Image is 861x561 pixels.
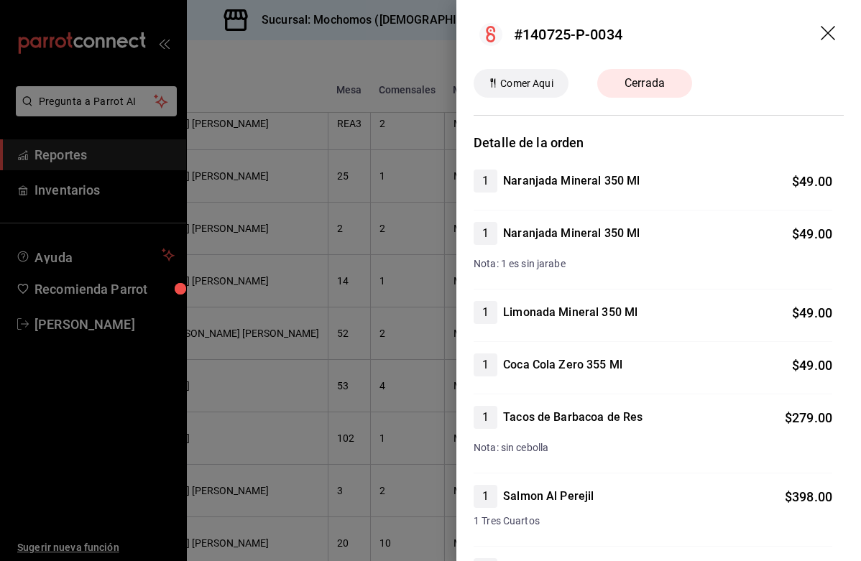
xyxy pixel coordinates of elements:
span: 1 Tres Cuartos [474,514,832,529]
span: $ 49.00 [792,358,832,373]
span: Cerrada [616,75,673,92]
span: $ 49.00 [792,305,832,320]
span: $ 49.00 [792,174,832,189]
h3: Detalle de la orden [474,133,844,152]
h4: Coca Cola Zero 355 Ml [503,356,622,374]
span: 1 [474,172,497,190]
span: 1 [474,488,497,505]
span: $ 49.00 [792,226,832,241]
h4: Naranjada Mineral 350 Ml [503,225,640,242]
h4: Salmon Al Perejil [503,488,594,505]
span: Comer Aqui [494,76,558,91]
span: 1 [474,304,497,321]
span: $ 398.00 [785,489,832,504]
div: #140725-P-0034 [514,24,622,45]
span: $ 279.00 [785,410,832,425]
span: 1 [474,356,497,374]
h4: Tacos de Barbacoa de Res [503,409,643,426]
h4: Limonada Mineral 350 Ml [503,304,637,321]
span: 1 [474,409,497,426]
span: 1 [474,225,497,242]
span: Nota: 1 es sin jarabe [474,258,566,269]
h4: Naranjada Mineral 350 Ml [503,172,640,190]
button: drag [821,26,838,43]
span: Nota: sin cebolla [474,442,548,453]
